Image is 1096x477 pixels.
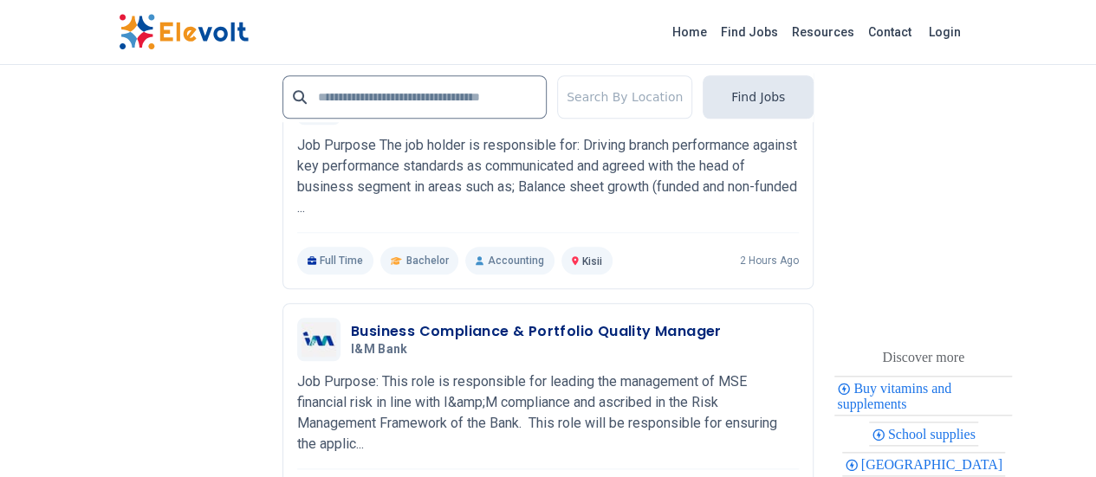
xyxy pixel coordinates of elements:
span: Buy vitamins and supplements [837,381,951,411]
span: Kisii [582,255,602,268]
p: Job Purpose: This role is responsible for leading the management of MSE financial risk in line wi... [297,371,799,454]
a: Resources [785,18,861,46]
div: School supplies [869,422,978,446]
span: School supplies [888,427,981,442]
a: Find Jobs [714,18,785,46]
iframe: Chat Widget [1009,394,1096,477]
a: I&M BankBranch Manager, [GEOGRAPHIC_DATA]I&M BankJob Purpose The job holder is responsible for: D... [297,81,799,274]
p: Full Time [297,247,374,274]
button: Find Jobs [703,75,814,119]
p: Job Purpose The job holder is responsible for: Driving branch performance against key performance... [297,135,799,218]
div: Buy vitamins and supplements [834,376,1012,416]
a: Login [918,15,971,49]
img: I&M Bank [302,322,336,357]
div: Aga khan University [842,452,1005,476]
a: Home [665,18,714,46]
span: I&M Bank [351,342,408,358]
div: These are topics related to the article that might interest you [882,345,964,370]
a: Contact [861,18,918,46]
span: Bachelor [405,254,448,268]
h3: Business Compliance & Portfolio Quality Manager [351,321,722,342]
span: [GEOGRAPHIC_DATA] [861,457,1008,472]
img: Elevolt [119,14,249,50]
p: 2 hours ago [740,254,799,268]
p: Accounting [465,247,554,274]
